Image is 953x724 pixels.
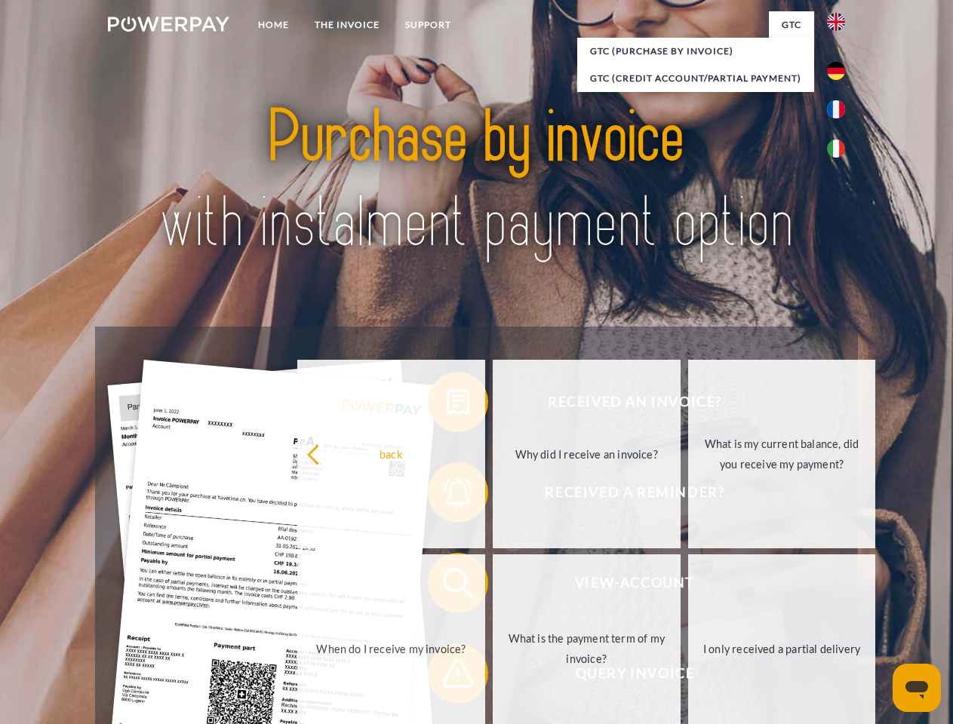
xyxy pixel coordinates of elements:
[697,434,867,474] div: What is my current balance, did you receive my payment?
[577,38,814,65] a: GTC (Purchase by invoice)
[306,638,476,658] div: When do I receive my invoice?
[245,11,302,38] a: Home
[688,360,876,548] a: What is my current balance, did you receive my payment?
[827,100,845,118] img: fr
[144,72,809,289] img: title-powerpay_en.svg
[827,13,845,31] img: en
[577,65,814,92] a: GTC (Credit account/partial payment)
[502,628,672,669] div: What is the payment term of my invoice?
[769,11,814,38] a: GTC
[893,664,941,712] iframe: Button to launch messaging window
[827,62,845,80] img: de
[502,443,672,464] div: Why did I receive an invoice?
[306,443,476,464] div: back
[302,11,392,38] a: THE INVOICE
[697,638,867,658] div: I only received a partial delivery
[827,140,845,158] img: it
[392,11,464,38] a: Support
[108,17,229,32] img: logo-powerpay-white.svg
